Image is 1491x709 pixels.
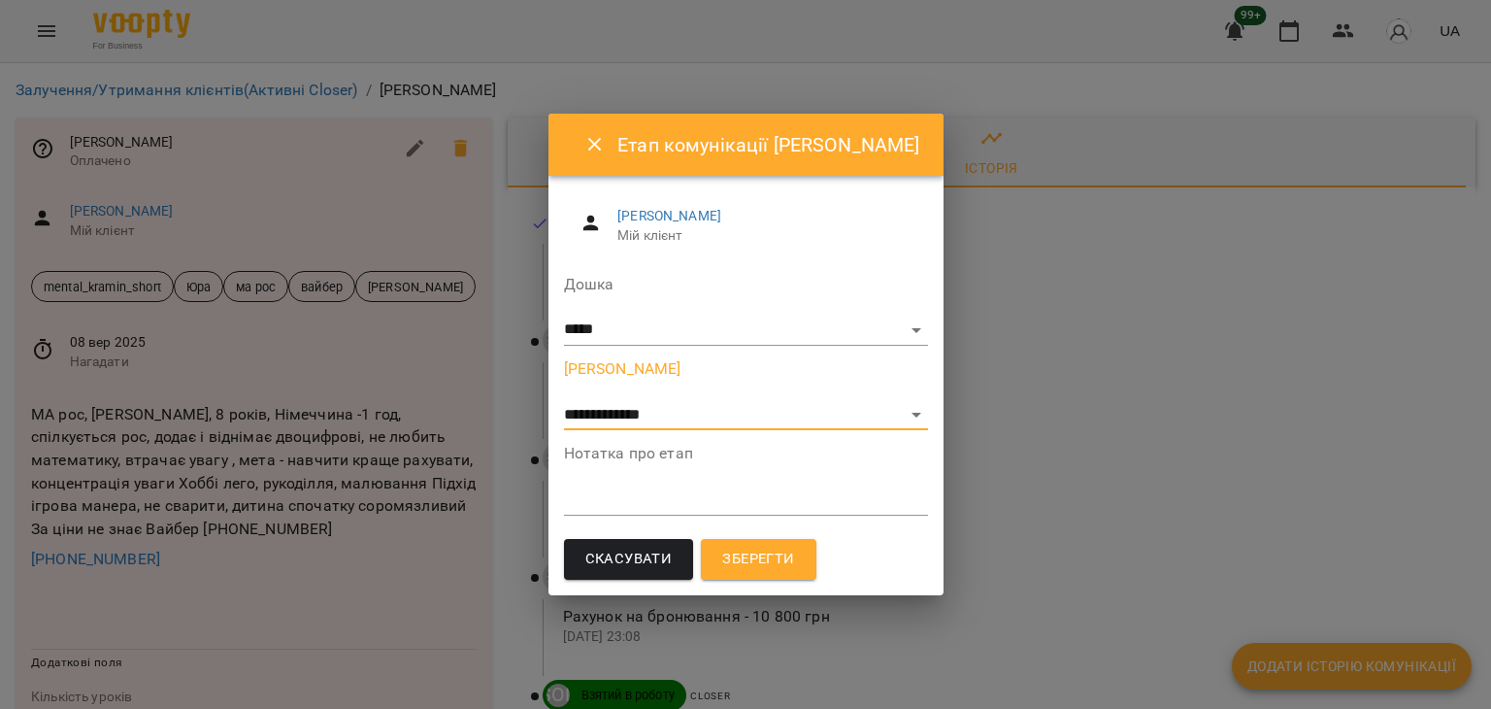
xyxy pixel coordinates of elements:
[564,446,928,461] label: Нотатка про етап
[564,277,928,292] label: Дошка
[572,121,618,168] button: Close
[585,547,673,572] span: Скасувати
[722,547,794,572] span: Зберегти
[564,539,694,580] button: Скасувати
[617,130,919,160] h6: Етап комунікації [PERSON_NAME]
[701,539,815,580] button: Зберегти
[617,208,721,223] a: [PERSON_NAME]
[564,361,928,377] label: [PERSON_NAME]
[617,226,911,246] span: Мій клієнт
